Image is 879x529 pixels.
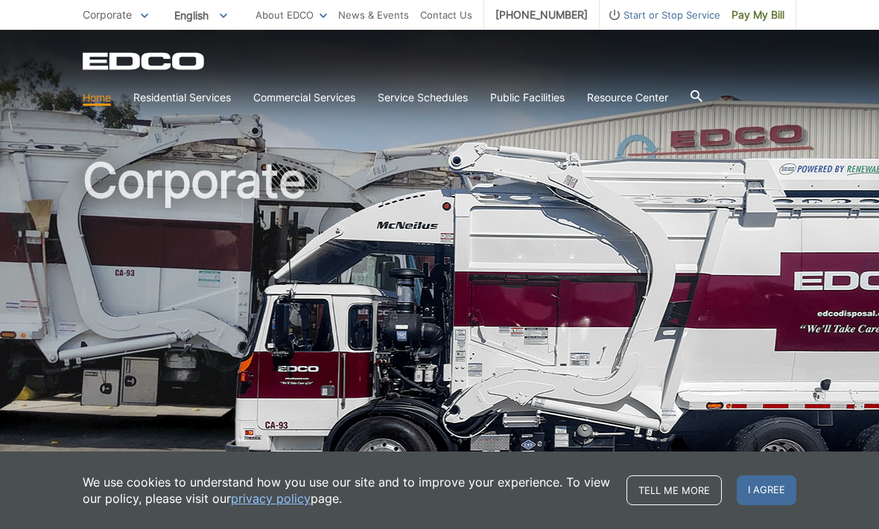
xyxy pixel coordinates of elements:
[253,89,355,106] a: Commercial Services
[83,52,206,70] a: EDCD logo. Return to the homepage.
[83,156,796,484] h1: Corporate
[490,89,565,106] a: Public Facilities
[83,474,612,507] p: We use cookies to understand how you use our site and to improve your experience. To view our pol...
[737,475,796,505] span: I agree
[587,89,668,106] a: Resource Center
[231,490,311,507] a: privacy policy
[256,7,327,23] a: About EDCO
[420,7,472,23] a: Contact Us
[163,3,238,28] span: English
[83,89,111,106] a: Home
[133,89,231,106] a: Residential Services
[338,7,409,23] a: News & Events
[83,8,132,21] span: Corporate
[732,7,784,23] span: Pay My Bill
[378,89,468,106] a: Service Schedules
[626,475,722,505] a: Tell me more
